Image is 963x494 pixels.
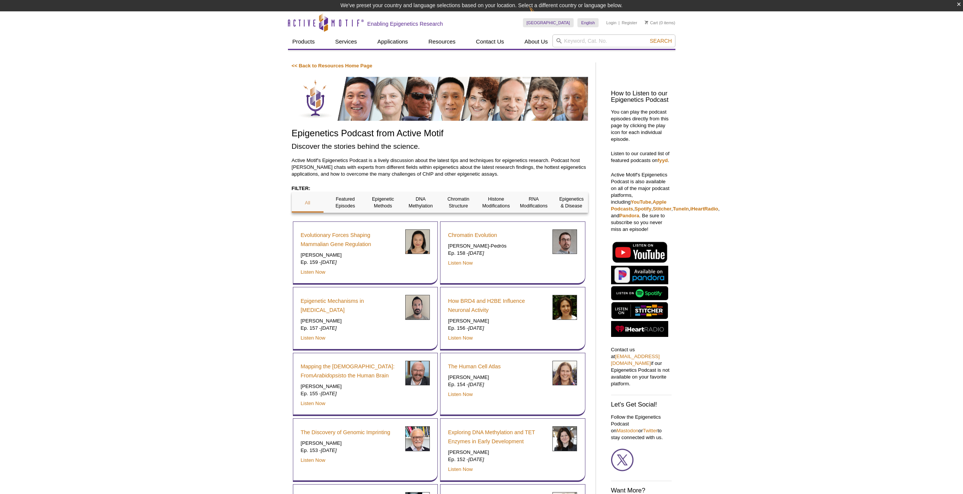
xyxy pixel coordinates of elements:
p: [PERSON_NAME] [301,318,400,324]
a: Evolutionary Forces Shaping Mammalian Gene Regulation [301,231,400,249]
a: About Us [520,34,552,49]
img: Your Cart [645,20,648,24]
p: Ep. 159 - [301,259,400,266]
a: Mapping the [DEMOGRAPHIC_DATA]: FromArabidopsisto the Human Brain [301,362,400,380]
a: Listen Now [448,391,473,397]
a: Apple Podcasts [611,199,667,212]
li: | [619,18,620,27]
a: Stitcher [653,206,671,212]
a: English [577,18,599,27]
h3: Let's Get Social! [611,402,672,408]
img: Erica Korb headshot [552,295,577,319]
a: YouTube [631,199,651,205]
button: Search [647,37,674,44]
p: [PERSON_NAME]-Pedrós [448,243,547,249]
h2: Enabling Epigenetics Research [367,20,443,27]
p: Ep. 158 - [448,250,547,257]
p: [PERSON_NAME] [301,252,400,259]
a: iHeartRadio [690,206,718,212]
img: Listen on Spotify [611,286,668,300]
p: Chromatin Structure [442,196,474,209]
img: Luca Magnani headshot [405,295,430,319]
a: Exploring DNA Methylation and TET Enzymes in Early Development [448,428,547,446]
a: Products [288,34,319,49]
a: Twitter [643,428,658,433]
img: Change Here [529,6,549,23]
a: Resources [424,34,460,49]
p: Epigenetic Methods [367,196,399,209]
p: [PERSON_NAME] [301,383,400,390]
a: << Back to Resources Home Page [292,63,372,69]
h2: Discover the stories behind the science. [292,141,588,151]
a: TuneIn [673,206,689,212]
img: Listen on iHeartRadio [611,321,668,337]
img: Emily Wong headshot [405,229,430,254]
p: Ep. 156 - [448,325,547,332]
img: Petra Hajkova headshot [552,426,577,451]
em: [DATE] [468,457,484,462]
img: Joseph Ecker headshot [405,361,430,385]
a: Services [331,34,362,49]
img: Listen on Stitcher [611,302,668,319]
a: Cart [645,20,658,25]
p: Featured Episodes [329,196,361,209]
em: [DATE] [321,259,337,265]
a: Spotify [635,206,652,212]
a: Listen Now [448,260,473,266]
a: Applications [373,34,412,49]
em: [DATE] [468,382,484,387]
a: fyyd [658,157,668,163]
em: [DATE] [468,325,484,331]
img: Active Motif Twitter [611,449,634,471]
p: You can play the podcast episodes directly from this page by clicking the play icon for each indi... [611,109,672,143]
em: [DATE] [321,325,337,331]
p: Ep. 157 - [301,325,400,332]
em: Arabidopsis [313,372,342,379]
img: Sarah Teichmann headshot [552,361,577,385]
img: Discover the stories behind the science. [292,77,588,121]
p: Active Motif's Epigenetics Podcast is also available on all of the major podcast platforms, inclu... [611,171,672,233]
img: Listen on YouTube [611,240,668,264]
p: [PERSON_NAME] [448,374,547,381]
a: Pandora [619,213,639,218]
img: Azim Surani headshot [405,426,430,451]
a: Register [622,20,637,25]
em: [DATE] [321,447,337,453]
a: [GEOGRAPHIC_DATA] [523,18,574,27]
a: Login [606,20,616,25]
h1: Epigenetics Podcast from Active Motif [292,128,588,139]
a: How BRD4 and H2BE Influence Neuronal Activity [448,296,547,315]
p: Ep. 153 - [301,447,400,454]
strong: FILTER: [292,185,311,191]
p: Histone Modifications [480,196,512,209]
input: Keyword, Cat. No. [552,34,675,47]
a: Listen Now [301,457,325,463]
p: Ep. 152 - [448,456,547,463]
em: [DATE] [321,391,337,396]
a: [EMAIL_ADDRESS][DOMAIN_NAME] [611,354,660,366]
p: [PERSON_NAME] [301,440,400,447]
a: The Discovery of Genomic Imprinting [301,428,390,437]
a: Listen Now [301,269,325,275]
p: RNA Modifications [518,196,550,209]
img: Arnau Sebe Pedros headshot [552,229,577,254]
p: Epigenetics & Disease [555,196,588,209]
a: Listen Now [301,400,325,406]
a: Listen Now [301,335,325,341]
p: [PERSON_NAME] [448,318,547,324]
a: Epigenetic Mechanisms in [MEDICAL_DATA] [301,296,400,315]
p: Listen to our curated list of featured podcasts on . [611,150,672,164]
em: [DATE] [468,250,484,256]
p: Ep. 154 - [448,381,547,388]
a: Listen Now [448,466,473,472]
a: Mastodon [616,428,638,433]
a: Contact Us [471,34,509,49]
p: [PERSON_NAME] [448,449,547,456]
a: Listen Now [448,335,473,341]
